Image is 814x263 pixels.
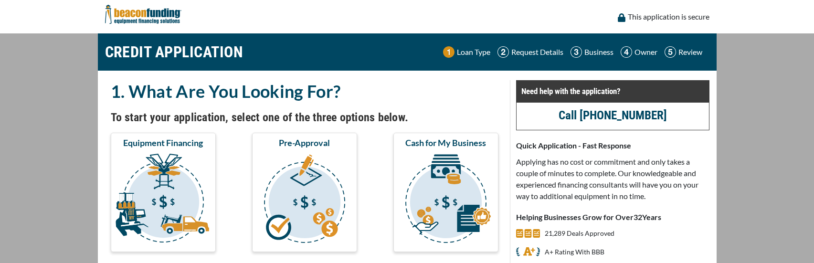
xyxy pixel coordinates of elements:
[516,156,709,202] p: Applying has no cost or commitment and only takes a couple of minutes to complete. Our knowledgea...
[584,46,613,58] p: Business
[395,152,497,248] img: Cash for My Business
[545,246,604,258] p: A+ Rating With BBB
[621,46,632,58] img: Step 4
[559,108,667,122] a: Call [PHONE_NUMBER]
[634,46,657,58] p: Owner
[279,137,330,148] span: Pre-Approval
[665,46,676,58] img: Step 5
[123,137,203,148] span: Equipment Financing
[618,13,625,22] img: lock icon to convery security
[516,211,709,223] p: Helping Businesses Grow for Over Years
[111,80,498,102] h2: 1. What Are You Looking For?
[443,46,455,58] img: Step 1
[516,140,709,151] p: Quick Application - Fast Response
[393,133,498,252] button: Cash for My Business
[111,133,216,252] button: Equipment Financing
[405,137,486,148] span: Cash for My Business
[113,152,214,248] img: Equipment Financing
[511,46,563,58] p: Request Details
[521,85,704,97] p: Need help with the application?
[634,212,642,221] span: 32
[571,46,582,58] img: Step 3
[497,46,509,58] img: Step 2
[678,46,702,58] p: Review
[254,152,355,248] img: Pre-Approval
[545,228,614,239] p: 21,289 Deals Approved
[628,11,709,22] p: This application is secure
[252,133,357,252] button: Pre-Approval
[457,46,490,58] p: Loan Type
[111,109,498,126] h4: To start your application, select one of the three options below.
[105,38,243,66] h1: CREDIT APPLICATION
